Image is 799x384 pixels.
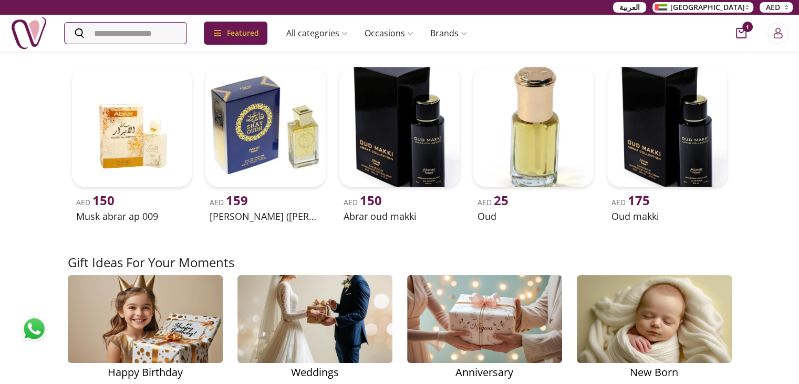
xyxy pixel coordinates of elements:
a: AnniversaryAnniversary [407,275,562,382]
span: [GEOGRAPHIC_DATA] [670,2,745,13]
span: New Born [630,365,678,380]
img: Happy Birthday [68,275,223,363]
span: Weddings [291,365,339,380]
a: Happy BirthdayHappy Birthday [68,275,223,382]
a: uae-gifts-ABRAR OUD MAKKIAED 150Abrar oud makki [335,63,464,226]
span: Anniversary [455,365,513,380]
div: Featured [204,22,267,45]
h2: Oud makki [611,209,723,224]
button: AED [760,2,793,13]
span: AED [344,197,382,207]
img: Arabic_dztd3n.png [655,4,667,11]
img: uae-gifts-Shay Oudh (Abrar) [205,67,326,187]
span: 150 [360,191,382,209]
h2: [PERSON_NAME] ([PERSON_NAME]) [210,209,321,224]
button: [GEOGRAPHIC_DATA] [652,2,753,13]
img: Weddings [237,275,392,363]
a: All categories [278,23,356,44]
span: Happy Birthday [108,365,183,380]
img: uae-gifts-MUSK ABRAR AP 009 [72,67,192,187]
h2: Oud [478,209,589,224]
h2: Gift Ideas For Your Moments [68,254,234,271]
a: uae-gifts-Shay Oudh (Abrar)AED 159[PERSON_NAME] ([PERSON_NAME]) [201,63,330,226]
img: uae-gifts-Oud [473,67,594,187]
span: 150 [92,191,115,209]
img: whatsapp [21,316,47,342]
span: 1 [742,22,753,32]
h2: Abrar oud makki [344,209,455,224]
a: uae-gifts-MUSK ABRAR AP 009AED 150Musk abrar ap 009 [68,63,196,226]
a: Brands [422,23,475,44]
a: New BornNew Born [577,275,732,382]
img: Nigwa-uae-gifts [11,15,47,52]
h2: Musk abrar ap 009 [76,209,188,224]
span: AED [766,2,780,13]
img: uae-gifts-Oud Makki [607,67,728,187]
img: Anniversary [407,275,562,363]
a: WeddingsWeddings [237,275,392,382]
span: AED [210,197,248,207]
button: Login [767,23,788,44]
a: Occasions [356,23,422,44]
img: New Born [577,275,732,363]
span: 25 [494,191,509,209]
span: 159 [226,191,248,209]
a: uae-gifts-OudAED 25Oud [469,63,598,226]
span: العربية [619,2,640,13]
span: AED [611,197,650,207]
span: AED [478,197,509,207]
span: AED [76,197,115,207]
img: uae-gifts-ABRAR OUD MAKKI [339,67,460,187]
a: uae-gifts-Oud MakkiAED 175Oud makki [603,63,732,226]
span: 175 [628,191,650,209]
input: Search [65,23,186,44]
button: cart-button [736,28,746,38]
